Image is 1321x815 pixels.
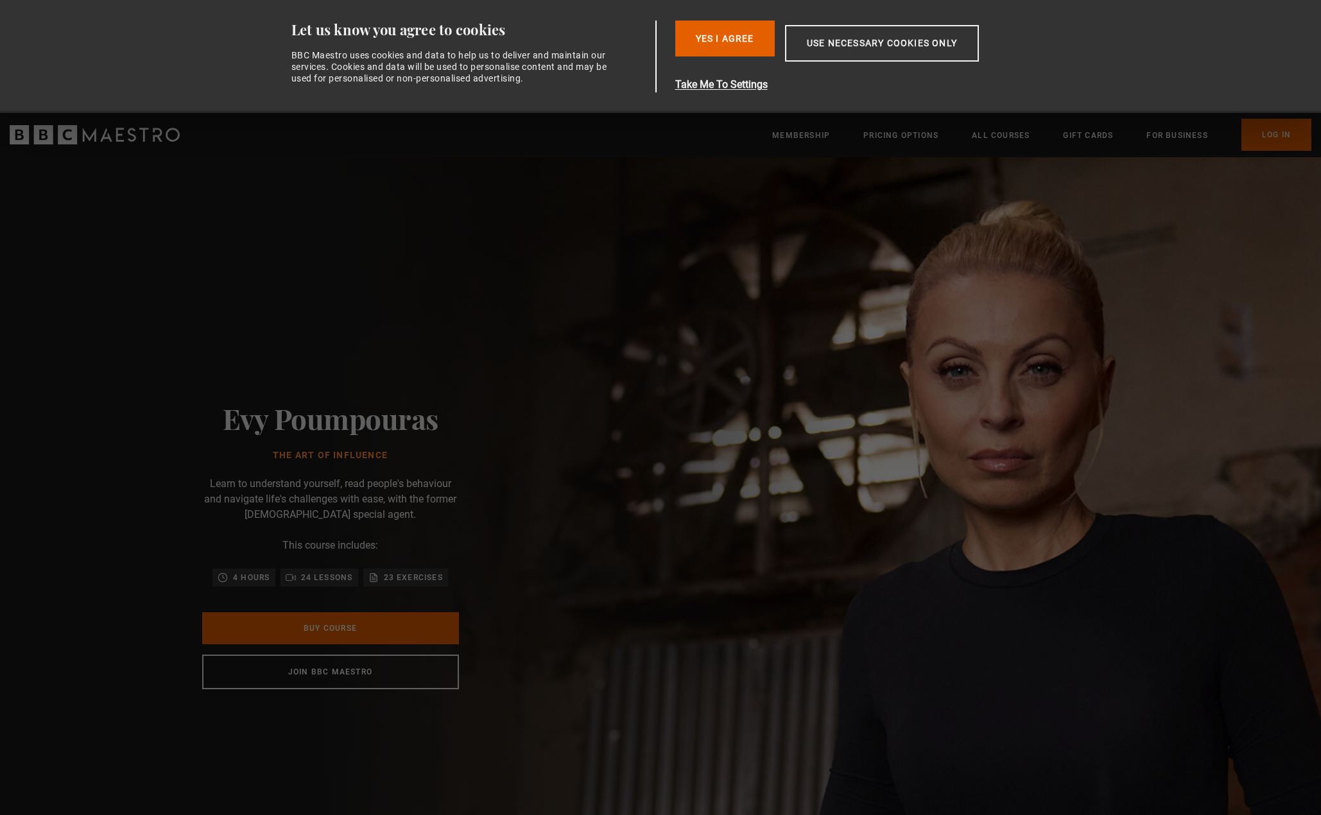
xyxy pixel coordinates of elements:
a: Pricing Options [863,129,938,142]
h2: Evy Poumpouras [223,402,438,434]
p: Learn to understand yourself, read people's behaviour and navigate life's challenges with ease, w... [202,476,459,522]
p: 24 lessons [301,571,353,584]
a: For business [1146,129,1207,142]
a: Gift Cards [1063,129,1113,142]
button: Take Me To Settings [675,77,1040,92]
a: All Courses [972,129,1030,142]
button: Yes I Agree [675,21,775,56]
a: Buy Course [202,612,459,644]
div: Let us know you agree to cookies [291,21,651,39]
h1: The Art of Influence [223,450,438,461]
button: Use necessary cookies only [785,25,979,62]
p: 23 exercises [384,571,443,584]
a: Membership [772,129,830,142]
p: This course includes: [282,538,378,553]
a: Log In [1241,119,1311,151]
p: 4 hours [233,571,270,584]
svg: BBC Maestro [10,125,180,144]
nav: Primary [772,119,1311,151]
a: Join BBC Maestro [202,655,459,689]
div: BBC Maestro uses cookies and data to help us to deliver and maintain our services. Cookies and da... [291,49,615,85]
